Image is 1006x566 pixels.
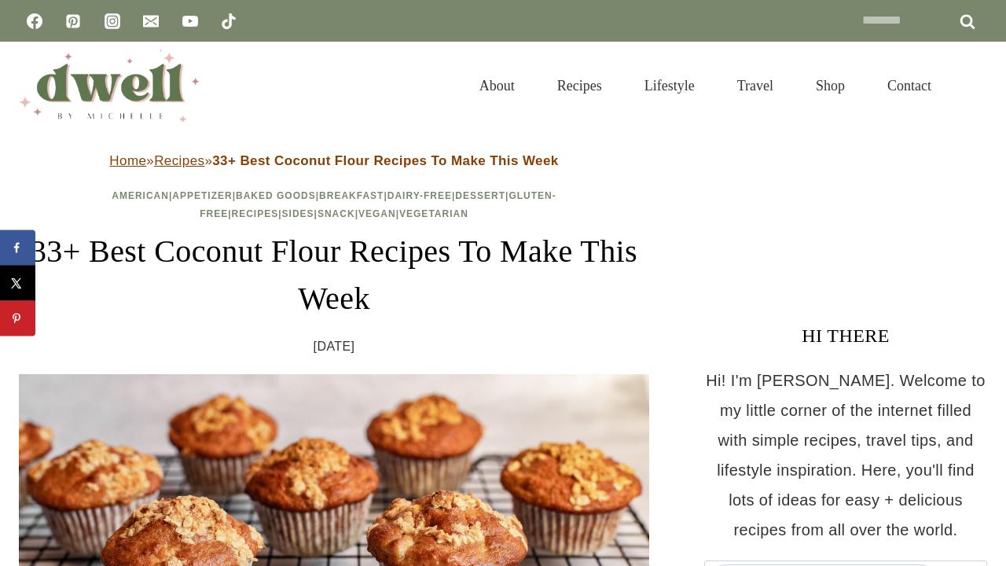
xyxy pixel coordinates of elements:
[112,190,169,201] a: American
[318,208,355,219] a: Snack
[866,58,953,113] a: Contact
[109,153,146,168] a: Home
[109,153,558,168] span: » »
[135,6,167,37] a: Email
[172,190,232,201] a: Appetizer
[213,6,244,37] a: TikTok
[57,6,89,37] a: Pinterest
[458,58,536,113] a: About
[174,6,206,37] a: YouTube
[19,50,200,122] img: DWELL by michelle
[399,208,468,219] a: Vegetarian
[623,58,716,113] a: Lifestyle
[458,58,953,113] nav: Primary Navigation
[536,58,623,113] a: Recipes
[282,208,314,219] a: Sides
[704,366,987,545] p: Hi! I'm [PERSON_NAME]. Welcome to my little corner of the internet filled with simple recipes, tr...
[154,153,204,168] a: Recipes
[704,322,987,350] h3: HI THERE
[455,190,505,201] a: Dessert
[236,190,316,201] a: Baked Goods
[319,190,384,201] a: Breakfast
[232,208,279,219] a: Recipes
[960,72,987,99] button: View Search Form
[387,190,452,201] a: Dairy-Free
[314,335,355,358] time: [DATE]
[795,58,866,113] a: Shop
[358,208,396,219] a: Vegan
[19,6,50,37] a: Facebook
[212,153,558,168] strong: 33+ Best Coconut Flour Recipes To Make This Week
[716,58,795,113] a: Travel
[97,6,128,37] a: Instagram
[19,228,649,322] h1: 33+ Best Coconut Flour Recipes To Make This Week
[112,190,556,219] span: | | | | | | | | | | |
